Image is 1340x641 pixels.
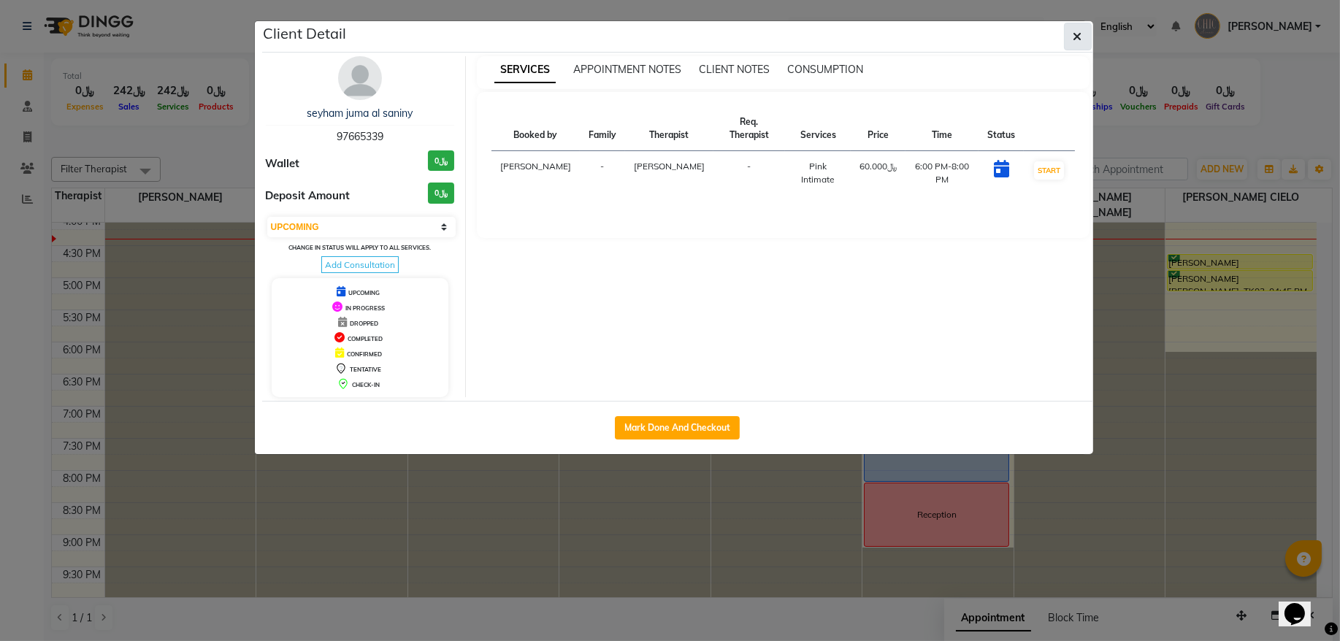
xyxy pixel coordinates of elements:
span: TENTATIVE [350,366,381,373]
span: COMPLETED [348,335,383,342]
div: ﷼60.000 [859,160,897,173]
th: Req. Therapist [713,107,785,151]
span: Deposit Amount [266,188,351,204]
span: DROPPED [350,320,378,327]
img: avatar [338,56,382,100]
a: seyham juma al saniny [307,107,413,120]
h3: ﷼0 [428,183,454,204]
th: Booked by [491,107,580,151]
span: UPCOMING [348,289,380,296]
span: [PERSON_NAME] [634,161,705,172]
th: Price [851,107,906,151]
span: IN PROGRESS [345,304,385,312]
th: Therapist [625,107,713,151]
span: CONFIRMED [347,350,382,358]
th: Status [979,107,1024,151]
span: Wallet [266,156,300,172]
span: Add Consultation [321,256,399,273]
button: START [1034,161,1064,180]
span: SERVICES [494,57,556,83]
span: CONSUMPTION [787,63,863,76]
iframe: chat widget [1279,583,1325,626]
button: Mark Done And Checkout [615,416,740,440]
span: APPOINTMENT NOTES [573,63,681,76]
h3: ﷼0 [428,150,454,172]
span: 97665339 [337,130,383,143]
th: Time [906,107,979,151]
th: Family [580,107,625,151]
td: 6:00 PM-8:00 PM [906,151,979,196]
td: - [713,151,785,196]
span: CHECK-IN [352,381,380,388]
span: CLIENT NOTES [699,63,770,76]
td: - [580,151,625,196]
small: Change in status will apply to all services. [288,244,431,251]
h5: Client Detail [264,23,347,45]
div: Pink Intimate [794,160,842,186]
td: [PERSON_NAME] [491,151,580,196]
th: Services [785,107,851,151]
